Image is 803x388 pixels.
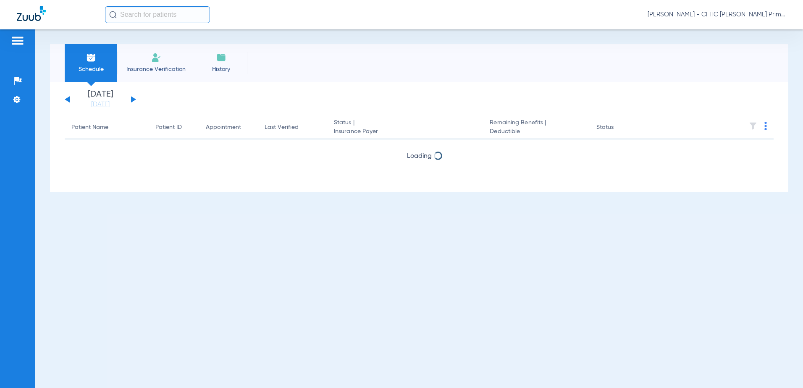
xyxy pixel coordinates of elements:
[201,65,241,73] span: History
[483,116,589,139] th: Remaining Benefits |
[71,65,111,73] span: Schedule
[155,123,182,132] div: Patient ID
[749,122,757,130] img: filter.svg
[206,123,241,132] div: Appointment
[327,116,483,139] th: Status |
[206,123,251,132] div: Appointment
[71,123,108,132] div: Patient Name
[265,123,299,132] div: Last Verified
[75,90,126,109] li: [DATE]
[155,123,192,132] div: Patient ID
[71,123,142,132] div: Patient Name
[764,122,767,130] img: group-dot-blue.svg
[407,153,432,160] span: Loading
[123,65,189,73] span: Insurance Verification
[17,6,46,21] img: Zuub Logo
[490,127,583,136] span: Deductible
[216,52,226,63] img: History
[648,10,786,19] span: [PERSON_NAME] - CFHC [PERSON_NAME] Primary Care Dental
[86,52,96,63] img: Schedule
[11,36,24,46] img: hamburger-icon
[105,6,210,23] input: Search for patients
[590,116,646,139] th: Status
[109,11,117,18] img: Search Icon
[75,100,126,109] a: [DATE]
[151,52,161,63] img: Manual Insurance Verification
[265,123,320,132] div: Last Verified
[334,127,476,136] span: Insurance Payer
